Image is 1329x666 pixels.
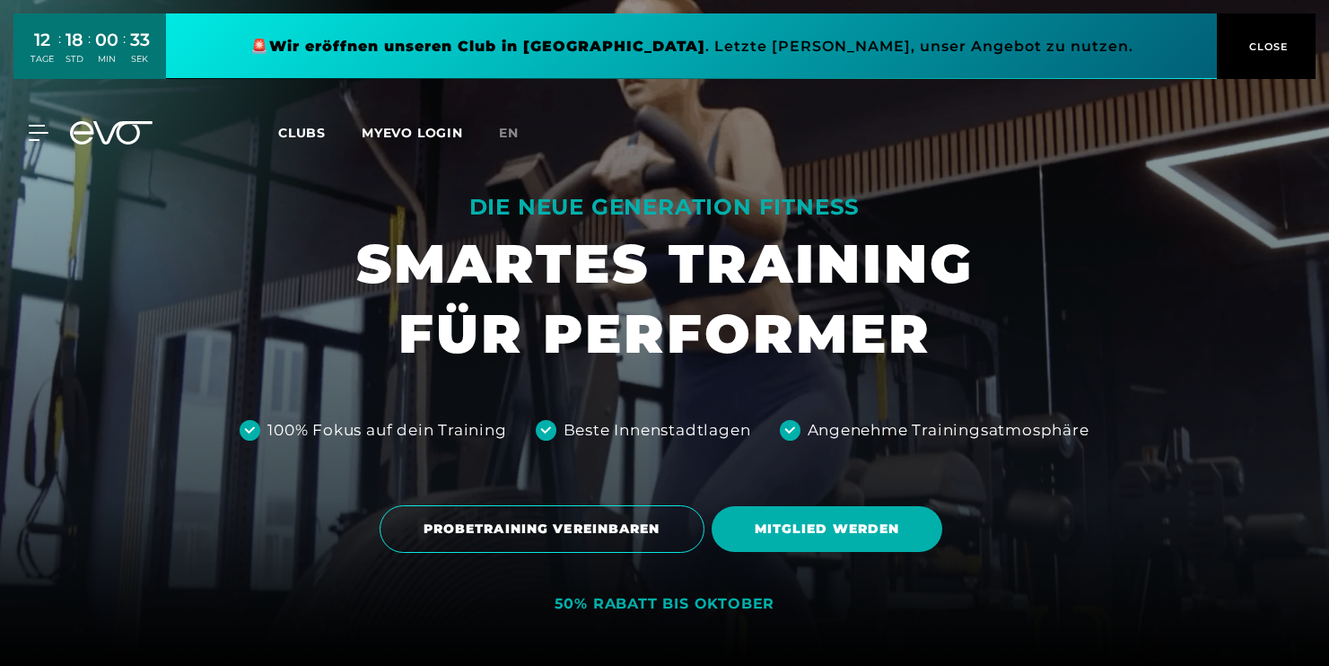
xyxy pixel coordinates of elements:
[66,27,83,53] div: 18
[278,125,326,141] span: Clubs
[564,419,751,443] div: Beste Innenstadtlagen
[712,493,950,565] a: MITGLIED WERDEN
[123,29,126,76] div: :
[356,229,974,369] h1: SMARTES TRAINING FÜR PERFORMER
[356,193,974,222] div: DIE NEUE GENERATION FITNESS
[499,125,519,141] span: en
[95,53,118,66] div: MIN
[31,53,54,66] div: TAGE
[58,29,61,76] div: :
[1245,39,1289,55] span: CLOSE
[808,419,1089,443] div: Angenehme Trainingsatmosphäre
[755,520,900,539] span: MITGLIED WERDEN
[267,419,506,443] div: 100% Fokus auf dein Training
[95,27,118,53] div: 00
[555,595,775,614] div: 50% RABATT BIS OKTOBER
[130,53,150,66] div: SEK
[88,29,91,76] div: :
[380,492,712,566] a: PROBETRAINING VEREINBAREN
[1217,13,1316,79] button: CLOSE
[66,53,83,66] div: STD
[499,123,540,144] a: en
[362,125,463,141] a: MYEVO LOGIN
[31,27,54,53] div: 12
[278,124,362,141] a: Clubs
[130,27,150,53] div: 33
[424,520,660,539] span: PROBETRAINING VEREINBAREN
